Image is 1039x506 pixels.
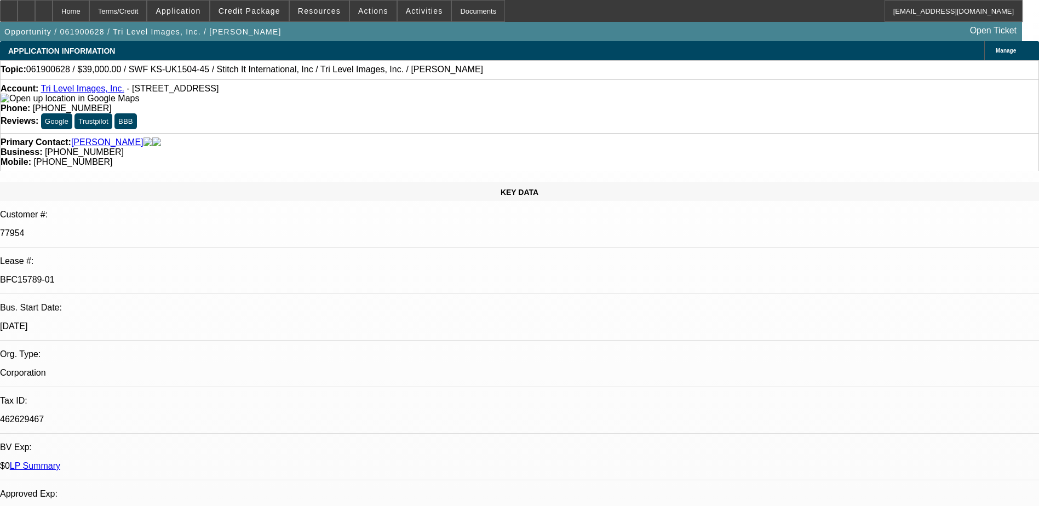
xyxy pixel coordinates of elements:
span: Manage [996,48,1016,54]
button: Resources [290,1,349,21]
a: Tri Level Images, Inc. [41,84,124,93]
span: [PHONE_NUMBER] [33,157,112,166]
a: LP Summary [10,461,60,470]
strong: Topic: [1,65,26,74]
span: Activities [406,7,443,15]
button: Application [147,1,209,21]
img: Open up location in Google Maps [1,94,139,104]
button: Credit Package [210,1,289,21]
strong: Phone: [1,104,30,113]
strong: Primary Contact: [1,137,71,147]
a: [PERSON_NAME] [71,137,143,147]
button: Google [41,113,72,129]
span: 061900628 / $39,000.00 / SWF KS-UK1504-45 / Stitch It International, Inc / Tri Level Images, Inc.... [26,65,483,74]
button: Actions [350,1,397,21]
span: Credit Package [219,7,280,15]
span: Resources [298,7,341,15]
strong: Business: [1,147,42,157]
strong: Mobile: [1,157,31,166]
strong: Reviews: [1,116,38,125]
span: Opportunity / 061900628 / Tri Level Images, Inc. / [PERSON_NAME] [4,27,282,36]
span: Actions [358,7,388,15]
a: View Google Maps [1,94,139,103]
span: Application [156,7,200,15]
img: linkedin-icon.png [152,137,161,147]
a: Open Ticket [966,21,1021,40]
button: Trustpilot [74,113,112,129]
button: BBB [114,113,137,129]
span: [PHONE_NUMBER] [33,104,112,113]
strong: Account: [1,84,38,93]
img: facebook-icon.png [143,137,152,147]
span: KEY DATA [501,188,538,197]
span: - [STREET_ADDRESS] [127,84,219,93]
span: [PHONE_NUMBER] [45,147,124,157]
span: APPLICATION INFORMATION [8,47,115,55]
button: Activities [398,1,451,21]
